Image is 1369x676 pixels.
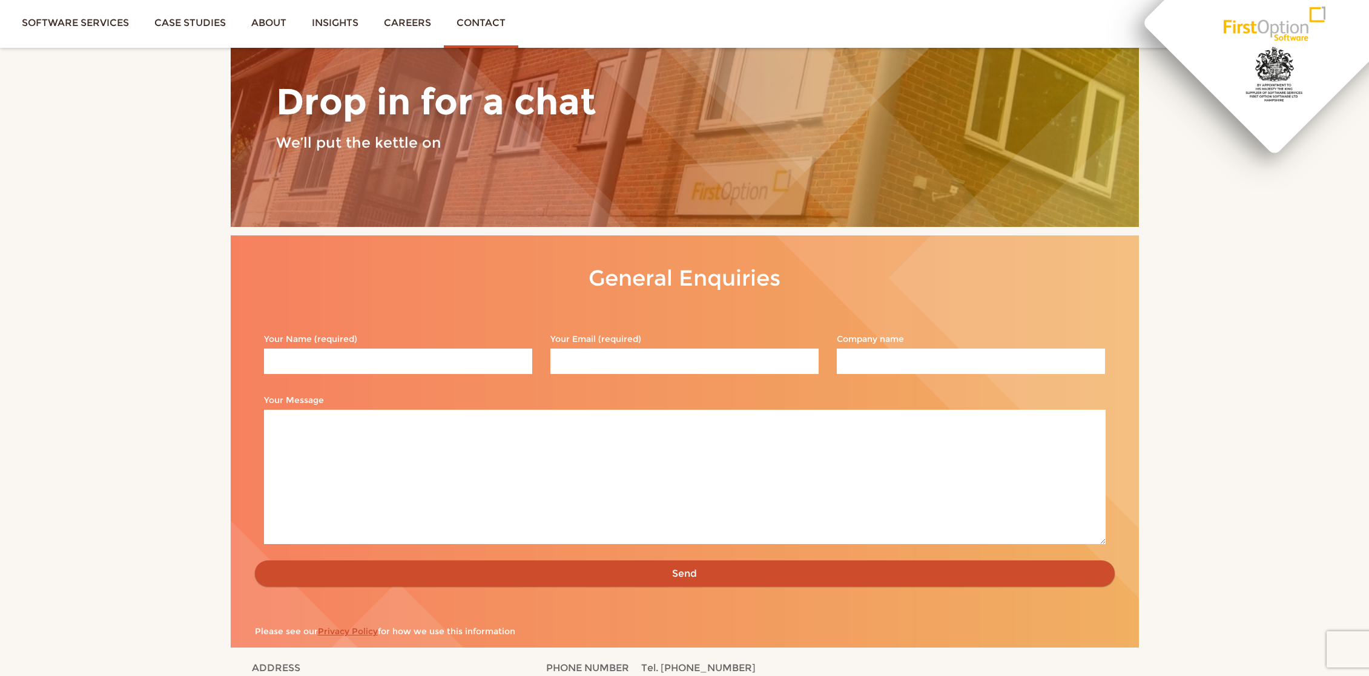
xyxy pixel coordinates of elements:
[264,349,532,374] input: Your Name (required)
[550,349,819,374] input: Your Email (required)
[828,329,1114,382] label: Company name
[837,349,1105,374] input: Company name
[231,45,1139,227] div: Signal House, Alresford, Hampshire
[255,390,1115,552] label: Your Message
[541,329,828,382] label: Your Email (required)
[255,329,541,382] label: Your Name (required)
[276,130,891,155] p: We’ll put the kettle on
[641,662,756,674] span: Tel. [PHONE_NUMBER]
[264,410,1106,543] textarea: Your Message
[255,626,515,637] span: Please see our for how we use this information
[318,626,378,637] a: Privacy Policy
[267,82,1103,122] h1: Drop in for a chat
[255,235,1115,321] legend: General Enquiries
[255,560,1115,587] input: Send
